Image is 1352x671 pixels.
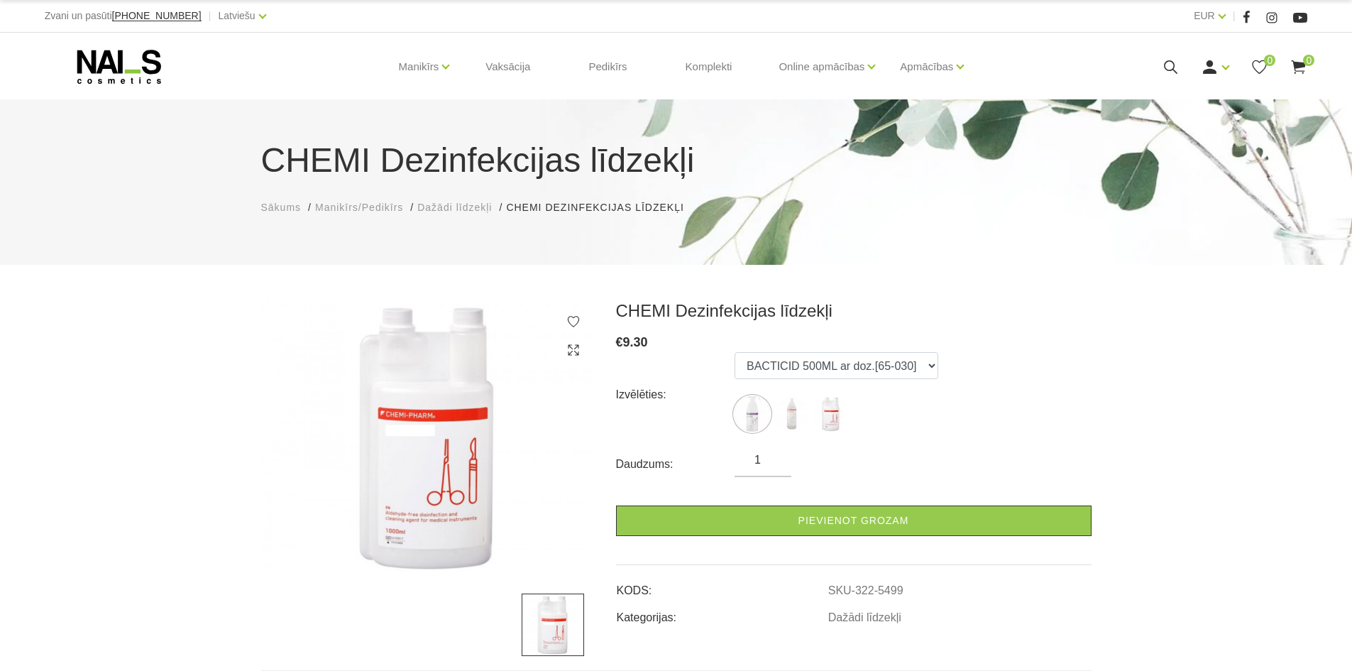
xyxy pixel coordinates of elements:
a: Manikīrs/Pedikīrs [315,200,403,215]
span: 0 [1303,55,1314,66]
h3: CHEMI Dezinfekcijas līdzekļi [616,300,1092,322]
h1: CHEMI Dezinfekcijas līdzekļi [261,135,1092,186]
a: Sākums [261,200,302,215]
span: [PHONE_NUMBER] [112,10,202,21]
img: ... [774,396,809,432]
span: € [616,335,623,349]
img: ... [813,396,848,432]
div: Zvani un pasūti [45,7,202,25]
a: Vaksācija [474,33,542,101]
div: Izvēlēties: [616,383,735,406]
td: KODS: [616,572,828,599]
a: Apmācības [900,38,953,95]
span: | [209,7,211,25]
span: Sākums [261,202,302,213]
li: CHEMI Dezinfekcijas līdzekļi [506,200,698,215]
a: EUR [1194,7,1215,24]
a: Pedikīrs [577,33,638,101]
a: Dažādi līdzekļi [828,611,901,624]
a: SKU-322-5499 [828,584,903,597]
img: ... [261,300,595,572]
span: 9.30 [623,335,648,349]
span: Manikīrs/Pedikīrs [315,202,403,213]
a: Pievienot grozam [616,506,1092,536]
a: Dažādi līdzekļi [417,200,492,215]
img: ... [522,594,584,656]
td: Kategorijas: [616,599,828,626]
a: Latviešu [219,7,255,24]
a: [PHONE_NUMBER] [112,11,202,21]
a: Online apmācības [779,38,864,95]
img: ... [735,396,770,432]
span: 0 [1264,55,1275,66]
a: 0 [1290,58,1307,76]
span: | [1233,7,1236,25]
span: Dažādi līdzekļi [417,202,492,213]
a: Komplekti [674,33,744,101]
a: Manikīrs [399,38,439,95]
div: Daudzums: [616,453,735,476]
a: 0 [1251,58,1268,76]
